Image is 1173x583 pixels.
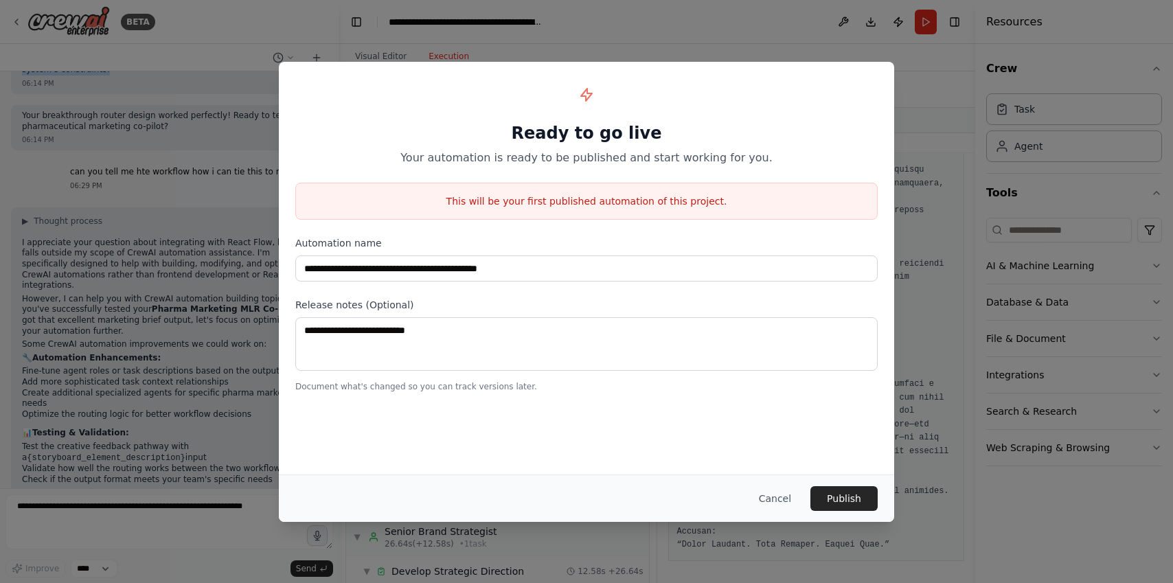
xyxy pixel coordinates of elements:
[295,381,878,392] p: Document what's changed so you can track versions later.
[748,486,802,511] button: Cancel
[295,236,878,250] label: Automation name
[295,150,878,166] p: Your automation is ready to be published and start working for you.
[295,298,878,312] label: Release notes (Optional)
[295,122,878,144] h1: Ready to go live
[810,486,878,511] button: Publish
[296,194,877,208] p: This will be your first published automation of this project.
